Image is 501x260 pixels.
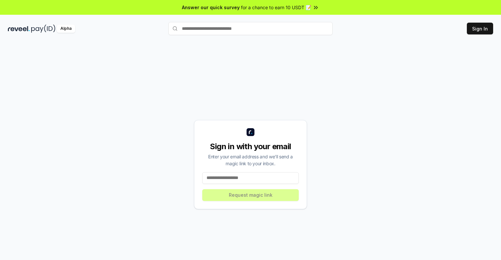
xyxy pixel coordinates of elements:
[241,4,311,11] span: for a chance to earn 10 USDT 📝
[31,25,55,33] img: pay_id
[247,128,254,136] img: logo_small
[182,4,240,11] span: Answer our quick survey
[8,25,30,33] img: reveel_dark
[467,23,493,34] button: Sign In
[202,153,299,167] div: Enter your email address and we’ll send a magic link to your inbox.
[202,141,299,152] div: Sign in with your email
[57,25,75,33] div: Alpha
